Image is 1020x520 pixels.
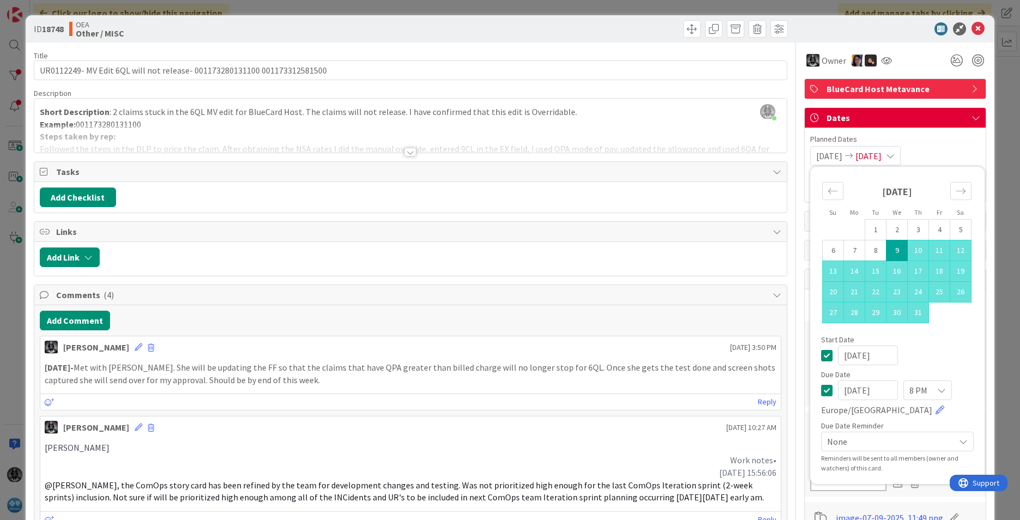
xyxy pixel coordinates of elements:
span: Due Date Reminder [821,422,884,430]
td: Selected. Sunday, 07/27/2025 12:00 PM [823,303,844,323]
span: Planned Dates [810,134,980,145]
span: [PERSON_NAME] [45,442,110,453]
strong: Example: [40,119,76,130]
img: KG [806,54,819,67]
td: Selected as start date. Wednesday, 07/09/2025 12:00 PM [887,240,908,261]
span: Dates [827,111,966,124]
td: Selected. Saturday, 07/26/2025 12:00 PM [950,282,972,303]
td: Choose Monday, 07/07/2025 12:00 PM as your check-in date. It’s available. [844,240,865,261]
td: Selected. Friday, 07/11/2025 12:00 PM [929,240,950,261]
span: ID [34,22,64,35]
div: [PERSON_NAME] [63,341,129,354]
img: ZB [865,55,877,66]
span: Due Date [821,371,851,378]
td: Selected. Thursday, 07/10/2025 12:00 PM [908,240,929,261]
img: ddRgQ3yRm5LdI1ED0PslnJbT72KgN0Tb.jfif [760,104,775,119]
td: Selected. Wednesday, 07/23/2025 12:00 PM [887,282,908,303]
td: Choose Tuesday, 07/01/2025 12:00 PM as your check-in date. It’s available. [865,220,887,240]
b: Other / MISC [76,29,124,38]
span: [DATE] 3:50 PM [730,342,776,353]
td: Selected. Monday, 07/14/2025 12:00 PM [844,261,865,282]
span: BlueCard Host Metavance [827,82,966,95]
small: Su [829,208,836,216]
td: Selected. Sunday, 07/20/2025 12:00 PM [823,282,844,303]
span: Start Date [821,336,854,343]
div: [PERSON_NAME] [63,421,129,434]
td: Selected. Wednesday, 07/30/2025 12:00 PM [887,303,908,323]
span: [DATE] [816,149,842,162]
td: Selected. Sunday, 07/13/2025 12:00 PM [823,261,844,282]
span: Description [34,88,71,98]
span: @[PERSON_NAME], the ComOps story card has been refined by the team for development changes and te... [45,480,764,503]
td: Selected. Thursday, 07/24/2025 12:00 PM [908,282,929,303]
span: Europe/[GEOGRAPHIC_DATA] [821,403,932,416]
td: Selected. Tuesday, 07/22/2025 12:00 PM [865,282,887,303]
td: Selected. Thursday, 07/17/2025 12:00 PM [908,261,929,282]
td: Choose Friday, 07/04/2025 12:00 PM as your check-in date. It’s available. [929,220,950,240]
span: OEA [76,20,124,29]
td: Selected. Wednesday, 07/16/2025 12:00 PM [887,261,908,282]
span: None [827,434,949,449]
td: Selected. Friday, 07/25/2025 12:00 PM [929,282,950,303]
strong: [DATE] [882,185,912,198]
span: Work notes• [730,455,776,465]
button: Add Comment [40,311,110,330]
small: Th [914,208,922,216]
input: type card name here... [34,61,787,80]
td: Selected. Monday, 07/21/2025 12:00 PM [844,282,865,303]
button: Add Link [40,247,100,267]
td: Choose Wednesday, 07/02/2025 12:00 PM as your check-in date. It’s available. [887,220,908,240]
td: Selected. Tuesday, 07/29/2025 12:00 PM [865,303,887,323]
small: We [892,208,901,216]
small: Sa [957,208,964,216]
td: Selected. Monday, 07/28/2025 12:00 PM [844,303,865,323]
img: TC [852,55,864,66]
img: KG [45,341,58,354]
p: : 2 claims stuck in the 6QL MV edit for BlueCard Host. The claims will not release. I have confir... [40,106,781,118]
label: Title [34,51,48,61]
strong: Short Description [40,106,110,117]
td: Choose Thursday, 07/03/2025 12:00 PM as your check-in date. It’s available. [908,220,929,240]
span: Links [56,225,767,238]
p: Met with [PERSON_NAME]. She will be updating the FF so that the claims that have QPA greater than... [45,361,776,386]
img: KG [45,421,58,434]
td: Choose Tuesday, 07/08/2025 12:00 PM as your check-in date. It’s available. [865,240,887,261]
span: 8 PM [909,383,927,398]
td: Choose Sunday, 07/06/2025 12:00 PM as your check-in date. It’s available. [823,240,844,261]
small: Tu [872,208,879,216]
td: Selected. Friday, 07/18/2025 12:00 PM [929,261,950,282]
span: [DATE] 10:27 AM [726,422,776,433]
td: Selected. Saturday, 07/12/2025 12:00 PM [950,240,972,261]
td: Choose Saturday, 07/05/2025 12:00 PM as your check-in date. It’s available. [950,220,972,240]
input: MM/DD/YYYY [838,380,898,400]
span: [DATE] [855,149,882,162]
div: Reminders will be sent to all members (owner and watchers) of this card. [821,454,974,473]
td: Selected. Thursday, 07/31/2025 12:00 PM [908,303,929,323]
a: Reply [758,395,776,409]
span: Support [23,2,50,15]
small: Mo [850,208,858,216]
button: Add Checklist [40,188,116,207]
span: ( 4 ) [104,289,114,300]
span: [DATE] 15:56:06 [719,467,776,478]
small: Fr [937,208,942,216]
strong: [DATE]- [45,362,74,373]
div: Calendar [810,172,983,336]
span: Owner [822,54,846,67]
span: Comments [56,288,767,301]
b: 18748 [42,23,64,34]
p: 001173280131100 [40,118,781,131]
div: Move backward to switch to the previous month. [822,182,843,200]
input: MM/DD/YYYY [838,346,898,365]
td: Selected. Saturday, 07/19/2025 12:00 PM [950,261,972,282]
td: Selected. Tuesday, 07/15/2025 12:00 PM [865,261,887,282]
div: Move forward to switch to the next month. [950,182,972,200]
span: Tasks [56,165,767,178]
